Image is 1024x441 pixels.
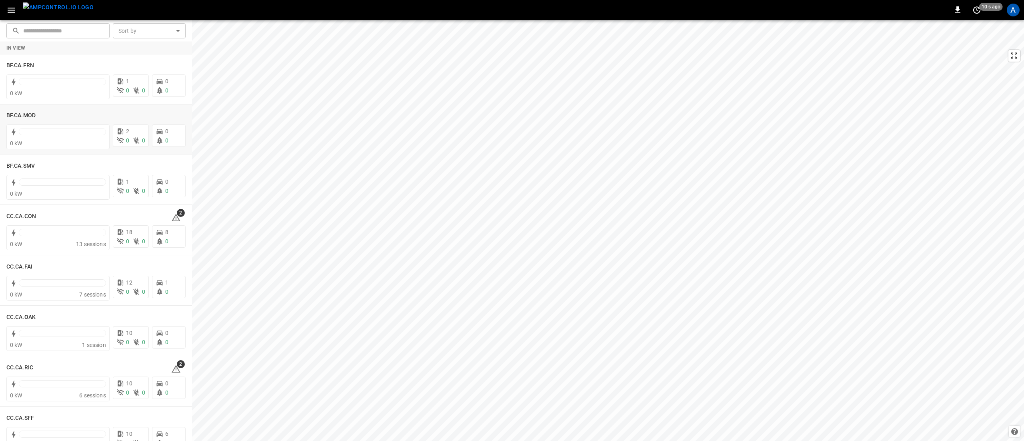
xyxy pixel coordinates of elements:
span: 0 [126,339,129,345]
img: ampcontrol.io logo [23,2,94,12]
span: 6 sessions [79,392,106,399]
span: 0 [142,137,145,144]
span: 0 [165,137,168,144]
span: 0 [142,188,145,194]
span: 0 [165,188,168,194]
span: 0 [142,289,145,295]
span: 0 [126,188,129,194]
span: 12 [126,279,132,286]
strong: In View [6,45,26,51]
span: 0 [165,380,168,387]
span: 0 [165,289,168,295]
span: 2 [126,128,129,134]
span: 0 [126,389,129,396]
span: 6 [165,431,168,437]
span: 7 sessions [79,291,106,298]
span: 0 [142,87,145,94]
span: 10 s ago [979,3,1003,11]
span: 13 sessions [76,241,106,247]
span: 1 [165,279,168,286]
span: 2 [177,360,185,368]
button: set refresh interval [970,4,983,16]
span: 0 kW [10,291,22,298]
span: 0 kW [10,140,22,146]
div: profile-icon [1007,4,1020,16]
span: 0 [142,339,145,345]
span: 0 [142,238,145,245]
span: 2 [177,209,185,217]
h6: BF.CA.SMV [6,162,35,170]
span: 0 [126,238,129,245]
h6: CC.CA.CON [6,212,36,221]
span: 0 [165,238,168,245]
span: 0 [126,87,129,94]
span: 0 [126,137,129,144]
span: 0 kW [10,190,22,197]
span: 0 [126,289,129,295]
span: 0 kW [10,90,22,96]
span: 0 [142,389,145,396]
span: 0 [165,389,168,396]
span: 0 kW [10,241,22,247]
span: 8 [165,229,168,235]
span: 1 [126,178,129,185]
span: 0 [165,128,168,134]
span: 0 kW [10,392,22,399]
span: 18 [126,229,132,235]
span: 10 [126,431,132,437]
span: 0 [165,330,168,336]
span: 10 [126,330,132,336]
h6: BF.CA.MOD [6,111,36,120]
h6: CC.CA.SFF [6,414,34,423]
span: 0 kW [10,342,22,348]
span: 1 session [82,342,106,348]
h6: CC.CA.FAI [6,263,32,271]
span: 10 [126,380,132,387]
span: 0 [165,87,168,94]
span: 0 [165,78,168,84]
span: 0 [165,339,168,345]
h6: BF.CA.FRN [6,61,34,70]
h6: CC.CA.OAK [6,313,36,322]
h6: CC.CA.RIC [6,363,33,372]
span: 1 [126,78,129,84]
span: 0 [165,178,168,185]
